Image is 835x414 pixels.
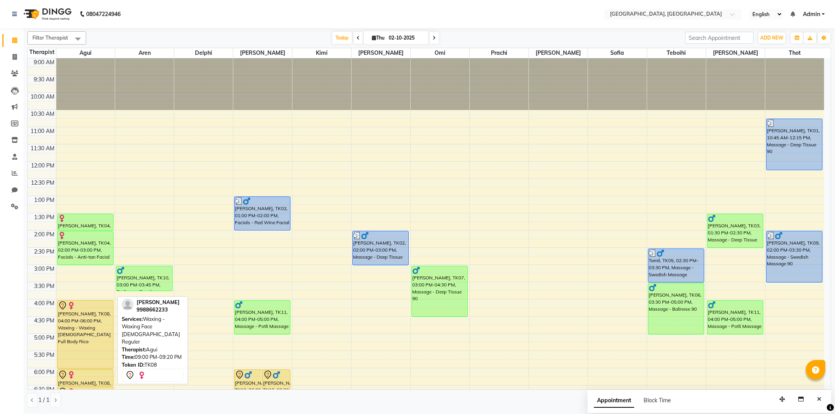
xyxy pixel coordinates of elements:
[58,301,113,369] div: [PERSON_NAME], TK08, 04:00 PM-06:00 PM, Waxing - Waxing [DEMOGRAPHIC_DATA] Full Body Rica
[174,48,233,58] span: Delphi
[58,214,113,230] div: [PERSON_NAME], TK04, 01:30 PM-02:00 PM, Waxing-Waxing Full Legs [DEMOGRAPHIC_DATA] reguler
[122,299,133,310] img: profile
[29,179,56,187] div: 12:30 PM
[20,3,74,25] img: logo
[353,231,408,265] div: [PERSON_NAME], TK02, 02:00 PM-03:00 PM, Massage - Deep Tissue
[588,48,647,58] span: Sofia
[137,306,180,314] div: 9988662233
[32,317,56,325] div: 4:30 PM
[56,48,115,58] span: Agui
[29,110,56,118] div: 10:30 AM
[58,231,113,265] div: [PERSON_NAME], TK04, 02:00 PM-03:00 PM, Facials - Anti-tan Facial
[29,93,56,101] div: 10:00 AM
[352,48,410,58] span: [PERSON_NAME]
[648,283,704,334] div: [PERSON_NAME], TK06, 03:30 PM-05:00 PM, Massage - Balinese 90
[412,266,467,317] div: [PERSON_NAME], TK07, 03:00 PM-04:30 PM, Massage - Deep Tissue 90
[529,48,588,58] span: [PERSON_NAME]
[647,48,706,58] span: Teboihi
[32,299,56,308] div: 4:00 PM
[122,346,184,354] div: Agui
[32,76,56,84] div: 9:30 AM
[32,282,56,290] div: 3:30 PM
[122,316,143,322] span: Services:
[760,35,783,41] span: ADD NEW
[685,32,754,44] input: Search Appointment
[263,370,290,403] div: [PERSON_NAME], TK12, 06:00 PM-07:00 PM, Massage - Lomi Lomi Massage 60 mins
[470,48,528,58] span: Prachi
[29,144,56,153] div: 11:30 AM
[32,230,56,239] div: 2:00 PM
[32,385,56,394] div: 6:30 PM
[32,196,56,204] div: 1:00 PM
[86,3,121,25] b: 08047224946
[29,162,56,170] div: 12:00 PM
[758,32,785,43] button: ADD NEW
[137,299,180,305] span: [PERSON_NAME]
[32,334,56,342] div: 5:00 PM
[116,266,172,291] div: [PERSON_NAME], TK10, 03:00 PM-03:45 PM, Pedicure - Regular Pedicure
[234,197,290,230] div: [PERSON_NAME], TK02, 01:00 PM-02:00 PM, Facials - Red Wine Facial
[58,387,113,398] div: [PERSON_NAME], TK08, 06:30 PM-06:50 PM, Waxing - Waxing Face [DEMOGRAPHIC_DATA] Reguler
[32,265,56,273] div: 3:00 PM
[707,301,763,334] div: [PERSON_NAME], TK11, 04:00 PM-05:00 PM, Massage - Potli Massage
[32,351,56,359] div: 5:30 PM
[644,397,671,404] span: Block Time
[122,362,144,368] span: Token ID:
[122,316,180,345] span: Waxing - Waxing Face [DEMOGRAPHIC_DATA] Reguler
[32,213,56,221] div: 1:30 PM
[234,370,262,403] div: [PERSON_NAME], TK12, 06:00 PM-07:00 PM, Massage - Lomi Lomi Massage 60 mins
[292,48,351,58] span: Kimi
[32,368,56,376] div: 6:00 PM
[32,58,56,67] div: 9:00 AM
[32,248,56,256] div: 2:30 PM
[122,354,135,360] span: Time:
[766,231,822,282] div: [PERSON_NAME], TK09, 02:00 PM-03:30 PM, Massage - Swedish Massage 90
[29,127,56,135] div: 11:00 AM
[38,396,49,404] span: 1 / 1
[234,301,290,334] div: [PERSON_NAME], TK11, 04:00 PM-05:00 PM, Massage - Potli Massage
[332,32,352,44] span: Today
[58,370,113,386] div: [PERSON_NAME], TK08, 06:00 PM-06:30 PM, Waxing - Waxing Hollywood [DEMOGRAPHIC_DATA] Reguler
[386,32,426,44] input: 2025-10-02
[765,48,824,58] span: Thot
[122,346,146,353] span: Therapist:
[370,35,386,41] span: Thu
[115,48,174,58] span: Aren
[766,119,822,170] div: [PERSON_NAME], TK01, 10:45 AM-12:15 PM, Massage - Deep Tissue 90
[28,48,56,56] div: Therapist
[706,48,765,58] span: [PERSON_NAME]
[803,10,820,18] span: Admin
[122,361,184,369] div: TK08
[411,48,469,58] span: Omi
[32,34,68,41] span: Filter Therapist
[233,48,292,58] span: [PERSON_NAME]
[707,214,763,248] div: [PERSON_NAME], TK03, 01:30 PM-02:30 PM, Massage - Deep Tissue
[594,394,634,408] span: Appointment
[122,353,184,361] div: 09:00 PM-09:20 PM
[648,249,704,282] div: Tamil, TK05, 02:30 PM-03:30 PM, Massage - Swedish Massage
[802,383,827,406] iframe: chat widget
